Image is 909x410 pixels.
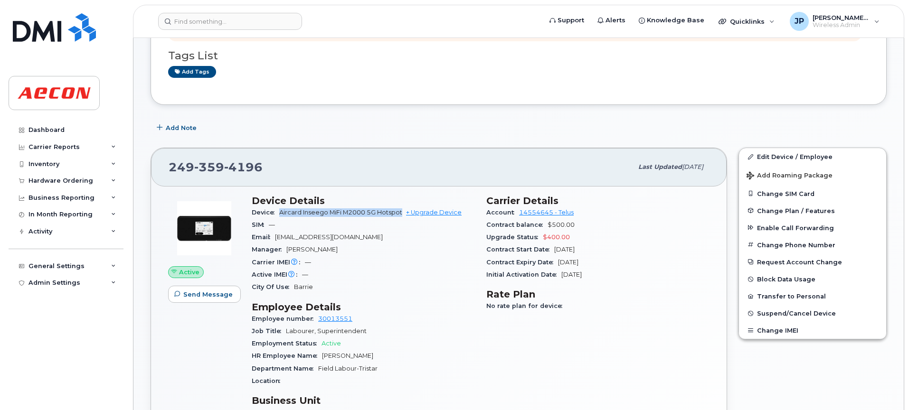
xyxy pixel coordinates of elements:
button: Add Note [151,119,205,136]
span: Active [179,268,199,277]
span: 249 [169,160,263,174]
button: Send Message [168,286,241,303]
span: JP [795,16,804,27]
span: [PERSON_NAME] Punjabi [813,14,870,21]
button: Add Roaming Package [739,165,886,185]
span: [PERSON_NAME] [286,246,338,253]
span: [EMAIL_ADDRESS][DOMAIN_NAME] [275,233,383,241]
a: Alerts [591,11,632,30]
span: Knowledge Base [647,16,704,25]
span: Employee number [252,315,318,322]
span: Field Labour-Tristar [318,365,378,372]
span: Send Message [183,290,233,299]
button: Change Plan / Features [739,202,886,219]
a: Knowledge Base [632,11,711,30]
span: Enable Call Forwarding [757,224,834,231]
img: image20231002-3703462-ulkj86.png [176,200,233,257]
span: Carrier IMEI [252,259,305,266]
span: [DATE] [558,259,578,266]
span: Initial Activation Date [486,271,561,278]
h3: Employee Details [252,301,475,313]
h3: Device Details [252,195,475,206]
span: Account [486,209,519,216]
span: — [269,221,275,228]
span: Active IMEI [252,271,302,278]
h3: Rate Plan [486,289,710,300]
a: Support [543,11,591,30]
span: Email [252,233,275,241]
a: Edit Device / Employee [739,148,886,165]
button: Request Account Change [739,253,886,270]
span: HR Employee Name [252,352,322,359]
button: Change IMEI [739,322,886,339]
button: Block Data Usage [739,270,886,288]
span: SIM [252,221,269,228]
span: Active [322,340,341,347]
a: 30013551 [318,315,352,322]
span: Aircard Inseego MiFi M2000 5G Hotspot [279,209,402,216]
button: Change SIM Card [739,185,886,202]
span: Quicklinks [730,18,765,25]
h3: Carrier Details [486,195,710,206]
span: $400.00 [543,233,570,241]
span: [DATE] [561,271,582,278]
input: Find something... [158,13,302,30]
span: Change Plan / Features [757,207,835,214]
span: 359 [194,160,224,174]
span: Last updated [638,163,682,170]
span: Contract Start Date [486,246,554,253]
span: Employment Status [252,340,322,347]
span: [DATE] [554,246,575,253]
span: Suspend/Cancel Device [757,310,836,317]
span: Add Roaming Package [747,172,833,181]
div: Quicklinks [712,12,781,31]
button: Enable Call Forwarding [739,219,886,236]
span: Wireless Admin [813,21,870,29]
span: Contract balance [486,221,548,228]
span: Support [558,16,584,25]
a: Add tags [168,66,216,78]
button: Change Phone Number [739,236,886,253]
span: — [305,259,311,266]
span: No rate plan for device [486,302,567,309]
span: 4196 [224,160,263,174]
a: + Upgrade Device [406,209,462,216]
button: Transfer to Personal [739,288,886,305]
span: City Of Use [252,283,294,290]
a: 14554645 - Telus [519,209,574,216]
span: Add Note [166,123,197,132]
span: — [302,271,308,278]
span: [DATE] [682,163,703,170]
h3: Business Unit [252,395,475,406]
span: Labourer, Superintendent [286,327,367,335]
span: $500.00 [548,221,575,228]
span: Barrie [294,283,313,290]
div: Jaimini Punjabi [783,12,886,31]
span: Upgrade Status [486,233,543,241]
span: Device [252,209,279,216]
span: Alerts [606,16,625,25]
h3: Tags List [168,50,869,62]
span: Manager [252,246,286,253]
span: Location [252,377,285,384]
span: Contract Expiry Date [486,259,558,266]
button: Suspend/Cancel Device [739,305,886,322]
span: [PERSON_NAME] [322,352,373,359]
span: Job Title [252,327,286,335]
span: Department Name [252,365,318,372]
